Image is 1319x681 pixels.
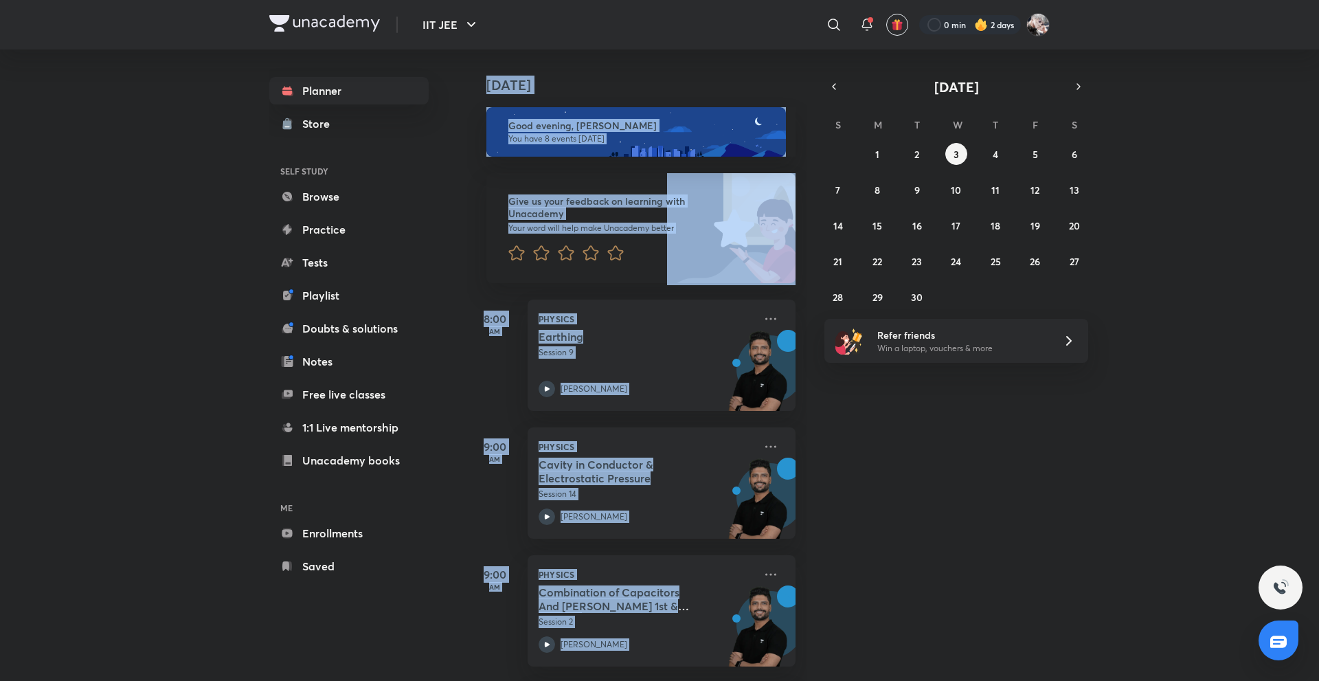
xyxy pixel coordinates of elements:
button: September 10, 2025 [945,179,967,201]
abbr: September 7, 2025 [835,183,840,197]
img: unacademy [720,585,796,680]
button: September 8, 2025 [866,179,888,201]
button: September 2, 2025 [906,143,928,165]
button: September 27, 2025 [1063,250,1085,272]
button: September 30, 2025 [906,286,928,308]
p: AM [467,455,522,463]
p: [PERSON_NAME] [561,638,627,651]
button: September 12, 2025 [1024,179,1046,201]
abbr: Saturday [1072,118,1077,131]
abbr: September 19, 2025 [1030,219,1040,232]
button: September 29, 2025 [866,286,888,308]
button: September 24, 2025 [945,250,967,272]
abbr: September 29, 2025 [872,291,883,304]
a: Company Logo [269,15,380,35]
p: Win a laptop, vouchers & more [877,342,1046,355]
span: [DATE] [934,78,979,96]
abbr: September 18, 2025 [991,219,1000,232]
img: streak [974,18,988,32]
p: [PERSON_NAME] [561,511,627,523]
p: You have 8 events [DATE] [508,133,774,144]
abbr: September 30, 2025 [911,291,923,304]
img: avatar [891,19,903,31]
abbr: September 16, 2025 [912,219,922,232]
button: September 14, 2025 [827,214,849,236]
abbr: Tuesday [914,118,920,131]
p: Your word will help make Unacademy better [508,223,709,234]
abbr: September 17, 2025 [951,219,960,232]
img: Company Logo [269,15,380,32]
a: Notes [269,348,429,375]
a: Doubts & solutions [269,315,429,342]
a: Playlist [269,282,429,309]
button: September 18, 2025 [984,214,1006,236]
abbr: September 2, 2025 [914,148,919,161]
button: September 26, 2025 [1024,250,1046,272]
img: ttu [1272,579,1289,596]
h6: ME [269,496,429,520]
a: Tests [269,249,429,276]
abbr: September 21, 2025 [833,255,842,268]
p: Physics [539,566,754,583]
h5: 9:00 [467,438,522,455]
h5: Combination of Capacitors And Kirchhoff's 1st & 2nd Law [539,585,710,613]
img: Navin Raj [1026,13,1050,36]
abbr: Sunday [835,118,841,131]
a: Enrollments [269,520,429,547]
h6: SELF STUDY [269,159,429,183]
p: Session 2 [539,616,754,628]
abbr: September 4, 2025 [993,148,998,161]
a: Practice [269,216,429,243]
p: Physics [539,438,754,455]
button: IIT JEE [414,11,488,38]
h5: Earthing [539,330,710,344]
abbr: September 9, 2025 [914,183,920,197]
button: September 6, 2025 [1063,143,1085,165]
button: September 3, 2025 [945,143,967,165]
button: avatar [886,14,908,36]
abbr: September 13, 2025 [1070,183,1079,197]
abbr: September 15, 2025 [872,219,882,232]
h6: Good evening, [PERSON_NAME] [508,120,774,132]
abbr: Monday [874,118,882,131]
abbr: September 14, 2025 [833,219,843,232]
abbr: September 27, 2025 [1070,255,1079,268]
h5: 9:00 [467,566,522,583]
button: September 19, 2025 [1024,214,1046,236]
div: Store [302,115,338,132]
button: September 7, 2025 [827,179,849,201]
button: September 4, 2025 [984,143,1006,165]
a: Saved [269,552,429,580]
abbr: September 28, 2025 [833,291,843,304]
button: [DATE] [844,77,1069,96]
button: September 13, 2025 [1063,179,1085,201]
a: 1:1 Live mentorship [269,414,429,441]
img: referral [835,327,863,355]
abbr: September 22, 2025 [872,255,882,268]
h5: Cavity in Conductor & Electrostatic Pressure [539,458,710,485]
button: September 21, 2025 [827,250,849,272]
abbr: September 20, 2025 [1069,219,1080,232]
button: September 20, 2025 [1063,214,1085,236]
p: AM [467,583,522,591]
button: September 16, 2025 [906,214,928,236]
p: Session 14 [539,488,754,500]
img: unacademy [720,330,796,425]
button: September 15, 2025 [866,214,888,236]
button: September 9, 2025 [906,179,928,201]
p: [PERSON_NAME] [561,383,627,395]
a: Free live classes [269,381,429,408]
abbr: Wednesday [953,118,962,131]
abbr: September 8, 2025 [875,183,880,197]
h4: [DATE] [486,77,809,93]
p: AM [467,327,522,335]
abbr: September 26, 2025 [1030,255,1040,268]
button: September 22, 2025 [866,250,888,272]
a: Store [269,110,429,137]
button: September 1, 2025 [866,143,888,165]
img: evening [486,107,786,157]
p: Physics [539,311,754,327]
abbr: September 6, 2025 [1072,148,1077,161]
abbr: Thursday [993,118,998,131]
abbr: September 25, 2025 [991,255,1001,268]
